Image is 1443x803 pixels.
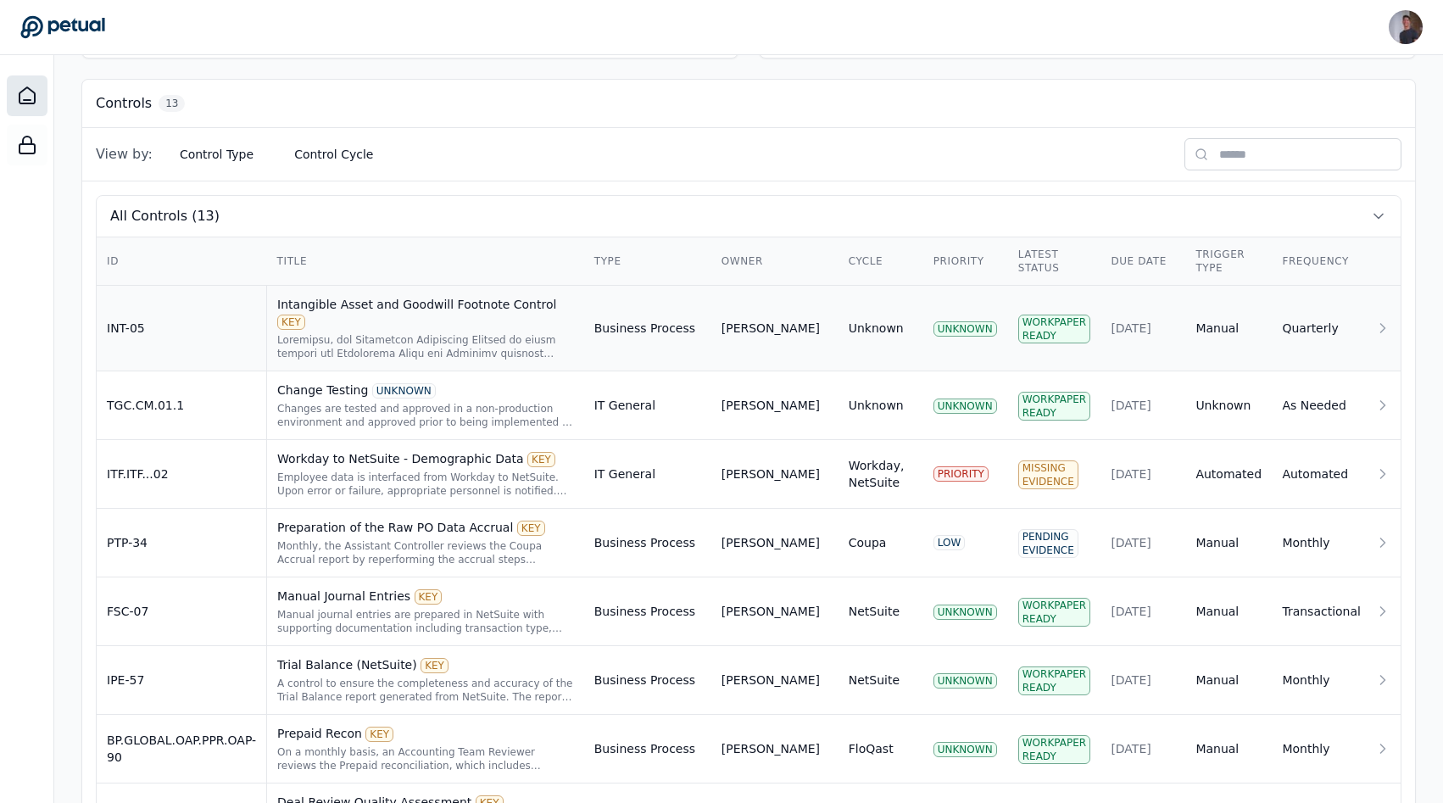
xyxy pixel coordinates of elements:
td: Manual [1185,715,1272,783]
div: UNKNOWN [933,321,997,337]
div: On a monthly basis, an Accounting Team Reviewer reviews the Prepaid reconciliation, which include... [277,745,574,772]
td: Business Process [584,509,711,577]
div: NetSuite [849,603,900,620]
div: Change Testing [277,382,574,399]
td: INT-05 [97,286,267,371]
td: Manual [1185,509,1272,577]
div: UNKNOWN [933,605,997,620]
button: All Controls (13) [97,196,1401,237]
td: Monthly [1272,646,1371,715]
button: Control Type [166,139,267,170]
span: 13 [159,95,185,112]
div: KEY [527,452,555,467]
div: Workpaper Ready [1018,315,1090,343]
div: [DATE] [1111,466,1175,482]
div: [PERSON_NAME] [721,672,820,689]
div: [DATE] [1111,534,1175,551]
td: Automated [1272,440,1371,509]
div: [PERSON_NAME] [721,740,820,757]
div: UNKNOWN [372,383,436,399]
td: As Needed [1272,371,1371,440]
td: Monthly [1272,509,1371,577]
td: PTP-34 [97,509,267,577]
th: Frequency [1272,237,1371,286]
div: Manual journal entries are prepared in NetSuite with supporting documentation including transacti... [277,608,574,635]
div: Monthly, the Assistant Controller reviews the Coupa Accrual report by reperforming the accrual st... [277,539,574,566]
td: IT General [584,440,711,509]
td: Business Process [584,715,711,783]
div: KEY [517,521,545,536]
h3: Controls [96,93,152,114]
div: Pending Evidence [1018,529,1078,558]
td: Manual [1185,646,1272,715]
td: Transactional [1272,577,1371,646]
div: [DATE] [1111,672,1175,689]
td: Business Process [584,286,711,371]
div: Workpaper Ready [1018,735,1090,764]
div: Coupa [849,534,887,551]
div: [DATE] [1111,397,1175,414]
td: Business Process [584,577,711,646]
div: [DATE] [1111,740,1175,757]
div: Changes are tested and approved in a non-production environment and approved prior to being imple... [277,402,574,429]
td: TGC.CM.01.1 [97,371,267,440]
div: [PERSON_NAME] [721,320,820,337]
div: KEY [365,727,393,742]
div: Workpaper Ready [1018,666,1090,695]
div: Workpaper Ready [1018,598,1090,627]
div: A control to ensure the completeness and accuracy of the Trial Balance report generated from NetS... [277,677,574,704]
img: Andrew Li [1389,10,1423,44]
td: Quarterly [1272,286,1371,371]
th: Owner [711,237,838,286]
td: Automated [1185,440,1272,509]
div: UNKNOWN [933,399,997,414]
div: Unknown [849,397,904,414]
div: Unknown [849,320,904,337]
td: BP.GLOBAL.OAP.PPR.OAP-90 [97,715,267,783]
div: Trial Balance (NetSuite) [277,656,574,673]
td: Business Process [584,646,711,715]
div: Missing Evidence [1018,460,1078,489]
td: IPE-57 [97,646,267,715]
a: SOC [7,125,47,165]
a: Go to Dashboard [20,15,105,39]
div: Workday to NetSuite - Demographic Data [277,450,574,467]
div: KEY [415,589,443,605]
th: Trigger Type [1185,237,1272,286]
span: All Controls (13) [110,206,220,226]
div: NetSuite [849,672,900,689]
div: [PERSON_NAME] [721,397,820,414]
div: UNKNOWN [933,742,997,757]
td: Monthly [1272,715,1371,783]
div: KEY [277,315,305,330]
div: [PERSON_NAME] [721,534,820,551]
span: View by: [96,144,153,165]
th: Type [584,237,711,286]
div: Workday, NetSuite [849,457,913,491]
th: Latest Status [1008,237,1101,286]
div: Intangible Asset and Goodwill Footnote Control [277,296,574,330]
div: Preparation of the Raw PO Data Accrual [277,519,574,536]
div: Employee data is interfaced from Workday to NetSuite. Upon error or failure, appropriate personne... [277,471,574,498]
td: Manual [1185,577,1272,646]
div: FloQast [849,740,894,757]
div: [PERSON_NAME] [721,466,820,482]
div: Quarterly, the Functional Accounting Manager or above reviews the Intangible Asset and Goodwill f... [277,333,574,360]
td: ITF.ITF...02 [97,440,267,509]
div: Prepaid Recon [277,725,574,742]
div: LOW [933,535,966,550]
td: FSC-07 [97,577,267,646]
th: Title [267,237,584,286]
div: Manual Journal Entries [277,588,574,605]
th: Priority [923,237,1008,286]
td: Unknown [1185,371,1272,440]
button: Control Cycle [281,139,387,170]
div: [DATE] [1111,320,1175,337]
div: KEY [421,658,448,673]
div: PRIORITY [933,466,989,482]
th: Due Date [1100,237,1185,286]
a: Dashboard [7,75,47,116]
th: Cycle [838,237,923,286]
div: [DATE] [1111,603,1175,620]
th: ID [97,237,267,286]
